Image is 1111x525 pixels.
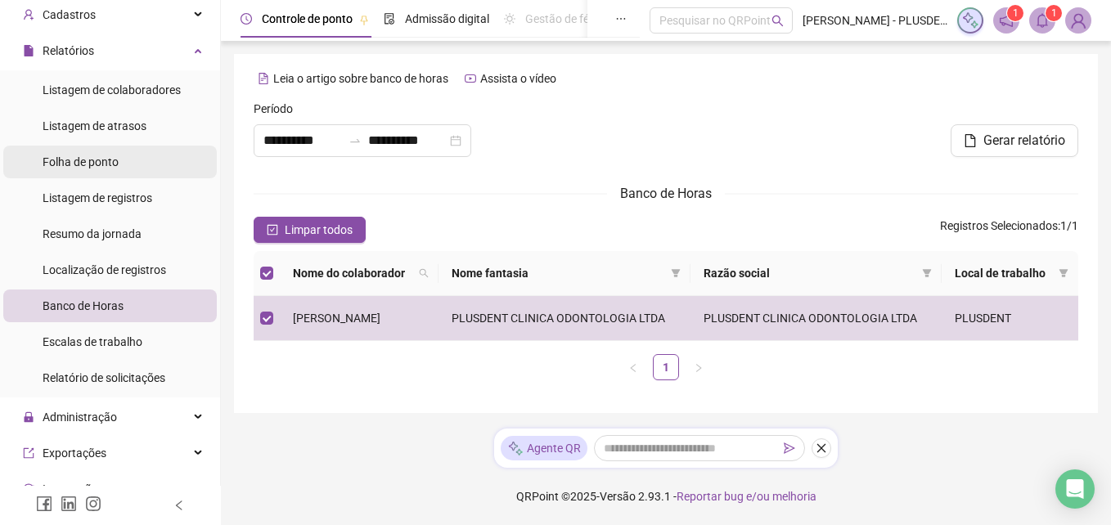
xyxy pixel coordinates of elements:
[43,119,146,132] span: Listagem de atrasos
[620,354,646,380] button: left
[23,447,34,459] span: export
[1055,261,1072,285] span: filter
[1046,5,1062,21] sup: 1
[1066,8,1091,33] img: 92035
[43,155,119,168] span: Folha de ponto
[816,442,827,454] span: close
[504,13,515,25] span: sun
[1059,268,1068,278] span: filter
[620,186,712,201] span: Banco de Horas
[999,13,1014,28] span: notification
[671,268,681,278] span: filter
[61,496,77,512] span: linkedin
[258,73,269,84] span: file-text
[501,436,587,460] div: Agente QR
[507,440,524,457] img: sparkle-icon.fc2bf0ac1784a2077858766a79e2daf3.svg
[43,371,165,384] span: Relatório de solicitações
[23,483,34,495] span: sync
[43,227,142,240] span: Resumo da jornada
[686,354,712,380] button: right
[416,261,432,285] span: search
[43,191,152,204] span: Listagem de registros
[241,13,252,25] span: clock-circle
[1013,7,1019,19] span: 1
[677,490,816,503] span: Reportar bug e/ou melhoria
[452,264,663,282] span: Nome fantasia
[686,354,712,380] li: Próxima página
[43,482,103,496] span: Integrações
[1051,7,1057,19] span: 1
[480,72,556,85] span: Assista o vídeo
[23,411,34,423] span: lock
[419,268,429,278] span: search
[43,446,106,460] span: Exportações
[922,268,932,278] span: filter
[36,496,52,512] span: facebook
[359,15,369,25] span: pushpin
[940,217,1078,243] span: : 1 / 1
[694,363,704,373] span: right
[784,442,795,454] span: send
[23,45,34,56] span: file
[653,354,679,380] li: 1
[405,12,489,25] span: Admissão digital
[704,264,915,282] span: Razão social
[254,100,293,118] span: Período
[525,12,608,25] span: Gestão de férias
[690,296,942,341] td: PLUSDENT CLINICA ODONTOLOGIA LTDA
[1007,5,1023,21] sup: 1
[983,131,1065,150] span: Gerar relatório
[465,73,476,84] span: youtube
[267,224,278,236] span: check-square
[43,299,124,312] span: Banco de Horas
[43,8,96,21] span: Cadastros
[771,15,784,27] span: search
[349,134,362,147] span: to
[43,263,166,276] span: Localização de registros
[628,363,638,373] span: left
[285,221,353,239] span: Limpar todos
[1035,13,1050,28] span: bell
[964,134,977,147] span: file
[620,354,646,380] li: Página anterior
[273,72,448,85] span: Leia o artigo sobre banco de horas
[43,335,142,348] span: Escalas de trabalho
[951,124,1078,157] button: Gerar relatório
[1055,469,1095,509] div: Open Intercom Messenger
[293,264,412,282] span: Nome do colaborador
[942,296,1078,341] td: PLUSDENT
[43,411,117,424] span: Administração
[439,296,690,341] td: PLUSDENT CLINICA ODONTOLOGIA LTDA
[668,261,684,285] span: filter
[43,44,94,57] span: Relatórios
[43,83,181,96] span: Listagem de colaboradores
[955,264,1052,282] span: Local de trabalho
[940,219,1058,232] span: Registros Selecionados
[254,217,366,243] button: Limpar todos
[803,11,947,29] span: [PERSON_NAME] - PLUSDENT CLINICA ODONTOLOGIA LTDA
[293,312,380,325] span: [PERSON_NAME]
[384,13,395,25] span: file-done
[349,134,362,147] span: swap-right
[85,496,101,512] span: instagram
[221,468,1111,525] footer: QRPoint © 2025 - 2.93.1 -
[262,12,353,25] span: Controle de ponto
[961,11,979,29] img: sparkle-icon.fc2bf0ac1784a2077858766a79e2daf3.svg
[654,355,678,379] a: 1
[919,261,935,285] span: filter
[600,490,636,503] span: Versão
[615,13,627,25] span: ellipsis
[173,500,185,511] span: left
[23,9,34,20] span: user-add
